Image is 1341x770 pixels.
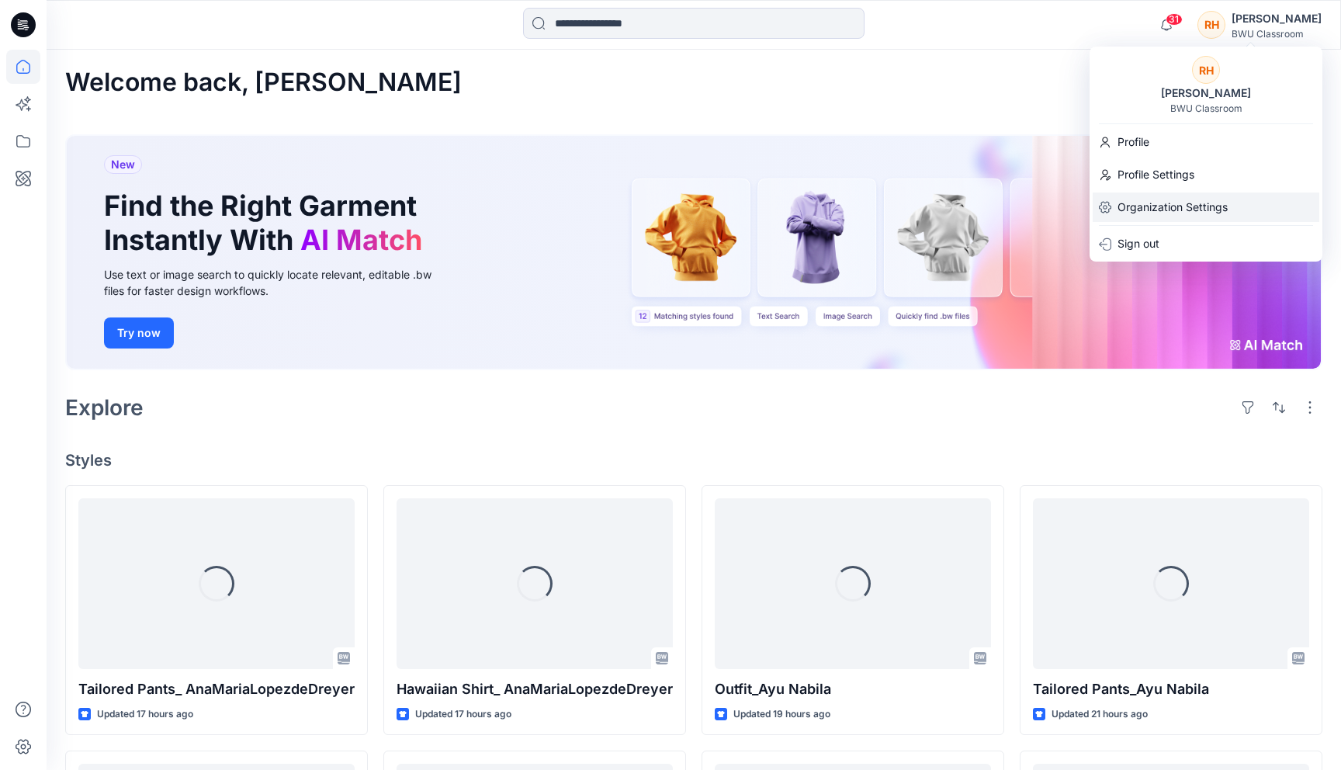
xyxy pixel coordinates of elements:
[1117,229,1159,258] p: Sign out
[1052,706,1148,723] p: Updated 21 hours ago
[1090,127,1322,157] a: Profile
[65,68,462,97] h2: Welcome back, [PERSON_NAME]
[104,266,453,299] div: Use text or image search to quickly locate relevant, editable .bw files for faster design workflows.
[1117,192,1228,222] p: Organization Settings
[300,223,422,257] span: AI Match
[397,678,673,700] p: Hawaiian Shirt_ AnaMariaLopezdeDreyer
[733,706,830,723] p: Updated 19 hours ago
[78,678,355,700] p: Tailored Pants_ AnaMariaLopezdeDreyer
[111,155,135,174] span: New
[1232,28,1322,40] div: BWU Classroom
[715,678,991,700] p: Outfit_Ayu Nabila
[97,706,193,723] p: Updated 17 hours ago
[1192,56,1220,84] div: RH
[1033,678,1309,700] p: Tailored Pants_Ayu Nabila
[1232,9,1322,28] div: [PERSON_NAME]
[1166,13,1183,26] span: 31
[1090,192,1322,222] a: Organization Settings
[1197,11,1225,39] div: RH
[104,317,174,349] button: Try now
[1117,160,1194,189] p: Profile Settings
[1117,127,1149,157] p: Profile
[1170,102,1242,114] div: BWU Classroom
[65,395,144,420] h2: Explore
[104,189,430,256] h1: Find the Right Garment Instantly With
[1152,84,1260,102] div: [PERSON_NAME]
[415,706,511,723] p: Updated 17 hours ago
[65,451,1322,470] h4: Styles
[1090,160,1322,189] a: Profile Settings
